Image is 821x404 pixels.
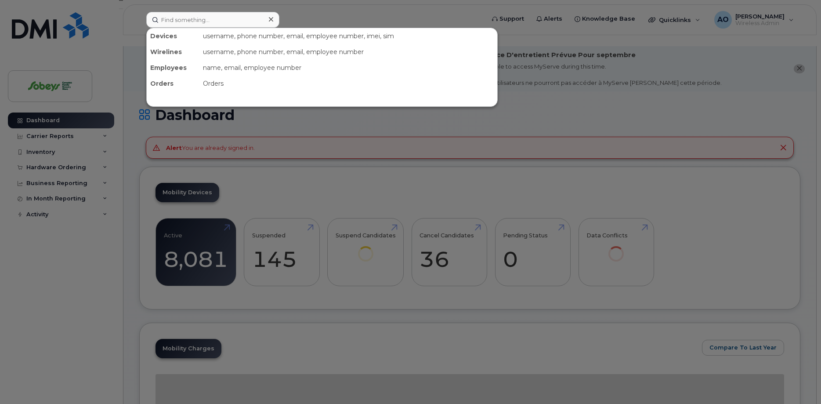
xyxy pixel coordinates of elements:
[199,76,497,91] div: Orders
[199,60,497,76] div: name, email, employee number
[147,44,199,60] div: Wirelines
[147,76,199,91] div: Orders
[147,60,199,76] div: Employees
[199,44,497,60] div: username, phone number, email, employee number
